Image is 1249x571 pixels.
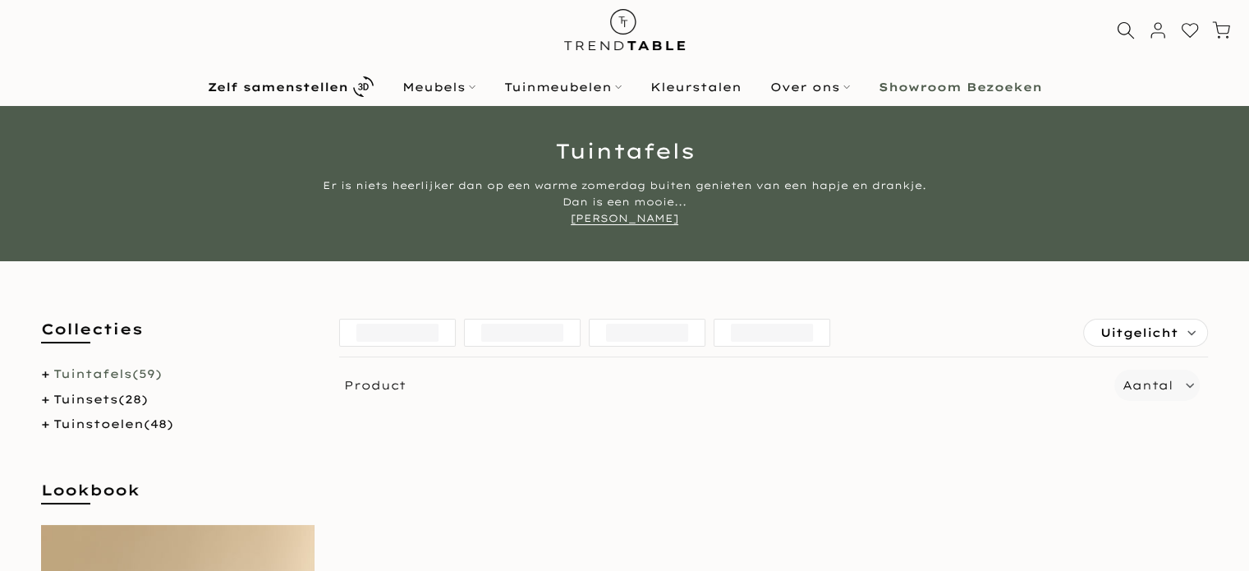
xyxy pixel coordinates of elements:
label: Aantal [1123,375,1173,396]
a: Kleurstalen [636,77,755,97]
div: Er is niets heerlijker dan op een warme zomerdag buiten genieten van een hapje en drankje. Dan is... [317,177,933,227]
b: Showroom Bezoeken [879,81,1042,93]
a: [PERSON_NAME] [571,212,678,225]
span: Uitgelicht [1100,320,1178,346]
span: (59) [132,366,162,381]
h5: Lookbook [41,480,315,517]
a: Tuintafels(59) [53,366,162,381]
h5: Collecties [41,319,315,356]
h1: Tuintafels [145,140,1105,161]
a: Tuinsets(28) [53,392,148,407]
span: Product [333,370,1108,401]
span: (28) [118,392,148,407]
a: Over ons [755,77,864,97]
a: Showroom Bezoeken [864,77,1056,97]
a: Tuinstoelen(48) [53,417,173,431]
a: Tuinmeubelen [489,77,636,97]
b: Zelf samenstellen [208,81,348,93]
span: (48) [144,417,173,431]
label: Uitgelicht [1084,320,1207,346]
a: Meubels [388,77,489,97]
a: Zelf samenstellen [193,72,388,101]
